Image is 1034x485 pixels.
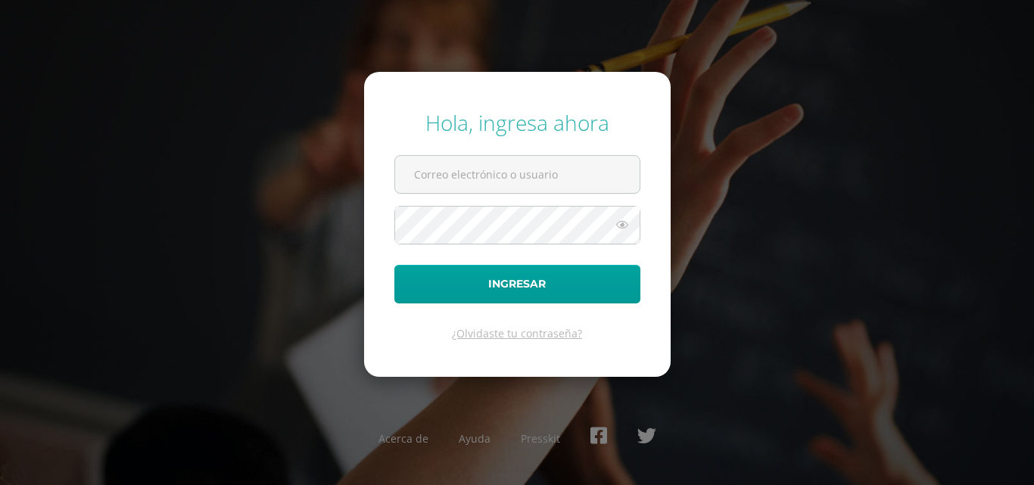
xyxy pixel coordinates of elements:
[394,265,640,303] button: Ingresar
[395,156,640,193] input: Correo electrónico o usuario
[459,431,491,446] a: Ayuda
[521,431,560,446] a: Presskit
[378,431,428,446] a: Acerca de
[452,326,582,340] a: ¿Olvidaste tu contraseña?
[394,108,640,137] div: Hola, ingresa ahora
